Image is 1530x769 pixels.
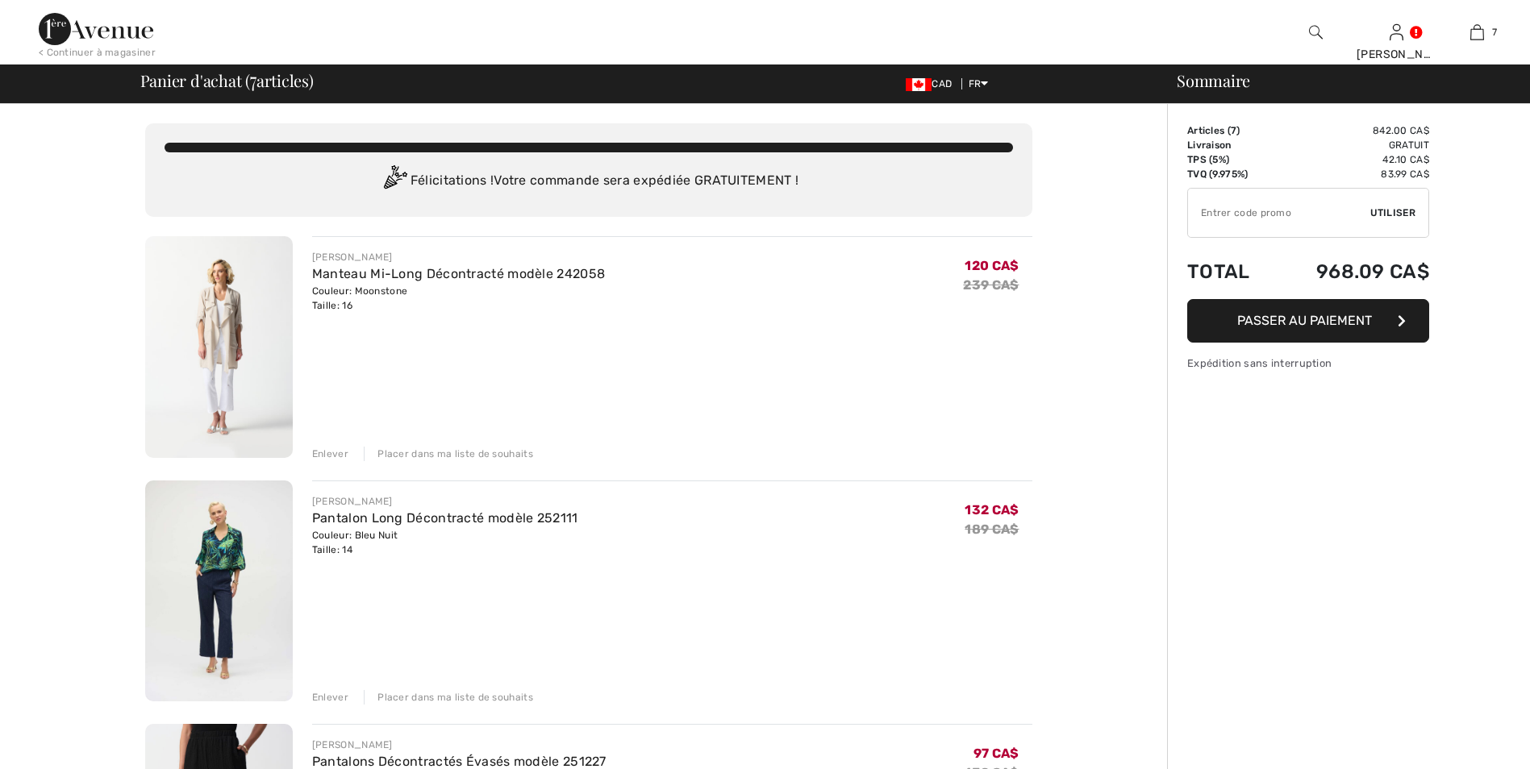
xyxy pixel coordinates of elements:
[969,78,989,89] span: FR
[1274,244,1429,299] td: 968.09 CA$
[312,266,605,281] a: Manteau Mi-Long Décontracté modèle 242058
[312,494,578,509] div: [PERSON_NAME]
[312,528,578,557] div: Couleur: Bleu Nuit Taille: 14
[378,165,411,197] img: Congratulation2.svg
[1188,189,1370,237] input: Code promo
[312,250,605,264] div: [PERSON_NAME]
[364,690,533,705] div: Placer dans ma liste de souhaits
[1187,167,1274,181] td: TVQ (9.975%)
[1187,138,1274,152] td: Livraison
[1390,24,1403,39] a: Se connecter
[1237,313,1372,328] span: Passer au paiement
[364,447,533,461] div: Placer dans ma liste de souhaits
[963,277,1019,293] s: 239 CA$
[140,73,314,89] span: Panier d'achat ( articles)
[1357,46,1436,63] div: [PERSON_NAME]
[965,258,1019,273] span: 120 CA$
[39,13,153,45] img: 1ère Avenue
[145,236,293,458] img: Manteau Mi-Long Décontracté modèle 242058
[1390,23,1403,42] img: Mes infos
[312,754,607,769] a: Pantalons Décontractés Évasés modèle 251227
[1157,73,1520,89] div: Sommaire
[965,522,1019,537] s: 189 CA$
[906,78,958,89] span: CAD
[165,165,1013,197] div: Félicitations ! Votre commande sera expédiée GRATUITEMENT !
[1187,244,1274,299] td: Total
[1274,152,1429,167] td: 42.10 CA$
[1370,206,1415,220] span: Utiliser
[965,502,1019,518] span: 132 CA$
[1274,138,1429,152] td: Gratuit
[1437,23,1516,42] a: 7
[1309,23,1323,42] img: recherche
[1274,123,1429,138] td: 842.00 CA$
[1231,125,1236,136] span: 7
[1470,23,1484,42] img: Mon panier
[39,45,156,60] div: < Continuer à magasiner
[312,447,348,461] div: Enlever
[312,738,607,752] div: [PERSON_NAME]
[312,284,605,313] div: Couleur: Moonstone Taille: 16
[1187,152,1274,167] td: TPS (5%)
[312,690,348,705] div: Enlever
[250,69,256,89] span: 7
[1187,299,1429,343] button: Passer au paiement
[1187,123,1274,138] td: Articles ( )
[1187,355,1429,371] div: Expédition sans interruption
[1492,25,1497,39] span: 7
[312,510,578,526] a: Pantalon Long Décontracté modèle 252111
[145,480,293,702] img: Pantalon Long Décontracté modèle 252111
[1274,167,1429,181] td: 83.99 CA$
[906,78,932,91] img: Canadian Dollar
[973,746,1019,761] span: 97 CA$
